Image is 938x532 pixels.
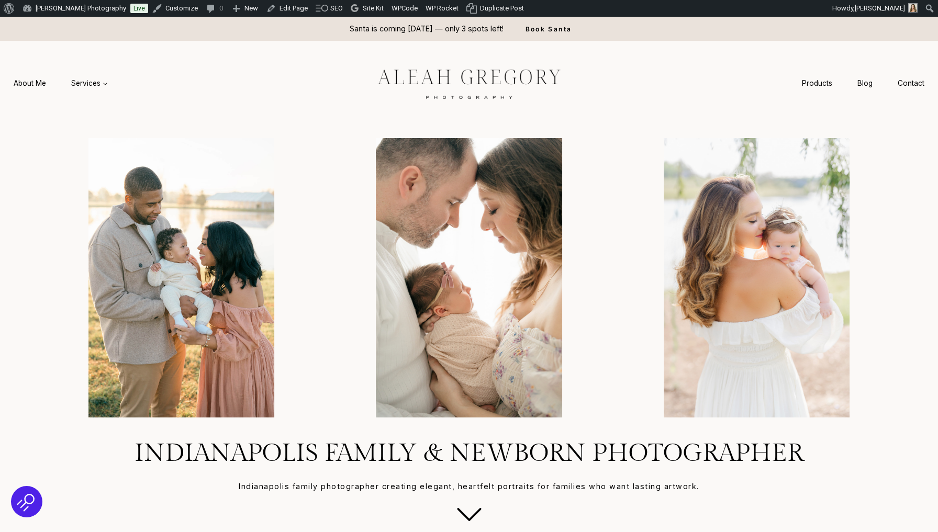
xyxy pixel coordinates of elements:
[130,4,148,13] a: Live
[509,17,589,41] a: Book Santa
[42,138,321,417] li: 1 of 4
[42,138,896,417] div: Photo Gallery Carousel
[885,74,937,93] a: Contact
[329,138,608,417] img: Parents holding their baby lovingly by Indianapolis newborn photographer
[789,74,845,93] a: Products
[25,481,913,492] p: Indianapolis family photographer creating elegant, heartfelt portraits for families who want last...
[363,4,384,12] span: Site Kit
[789,74,937,93] nav: Secondary
[71,78,108,88] span: Services
[351,61,587,105] img: aleah gregory logo
[1,74,120,93] nav: Primary
[350,23,504,35] p: Santa is coming [DATE] — only 3 spots left!
[617,138,896,417] img: mom holding baby on shoulder looking back at the camera outdoors in Carmel, Indiana
[845,74,885,93] a: Blog
[855,4,905,12] span: [PERSON_NAME]
[329,138,608,417] li: 2 of 4
[617,138,896,417] li: 3 of 4
[59,74,120,93] a: Services
[25,438,913,469] h1: Indianapolis Family & Newborn Photographer
[42,138,321,417] img: Family enjoying a sunny day by the lake.
[1,74,59,93] a: About Me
